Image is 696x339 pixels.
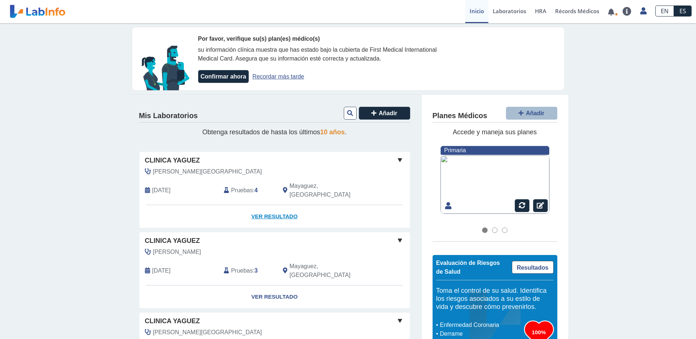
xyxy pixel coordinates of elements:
span: Carrero Quinones, Milton [153,328,262,337]
span: Clinica Yaguez [145,156,200,165]
a: Recordar más tarde [252,73,304,80]
button: Añadir [359,107,410,120]
a: Ver Resultado [139,285,410,309]
span: Añadir [526,110,544,116]
li: Enfermedad Coronaria [438,321,524,329]
li: Derrame [438,329,524,338]
a: ES [674,6,692,17]
span: Añadir [379,110,397,116]
span: 10 años [320,128,345,136]
div: : [218,182,277,199]
span: Primaria [444,147,466,153]
a: Resultados [512,261,554,274]
button: Confirmar ahora [198,70,249,83]
b: 4 [255,187,258,193]
span: Roman Torreguitart, William [153,248,201,256]
span: Pruebas [231,266,253,275]
div: : [218,262,277,280]
h5: Toma el control de su salud. Identifica los riesgos asociados a su estilo de vida y descubre cómo... [436,287,554,311]
span: Mayaguez, PR [289,262,371,280]
span: Evaluación de Riesgos de Salud [436,260,500,275]
h4: Mis Laboratorios [139,112,198,120]
span: Clinica Yaguez [145,236,200,246]
a: Ver Resultado [139,205,410,228]
h3: 100% [524,328,554,337]
span: Mayaguez, PR [289,182,371,199]
div: Por favor, verifique su(s) plan(es) médico(s) [198,34,459,43]
span: Carrero Quinones, Milton [153,167,262,176]
span: Pruebas [231,186,253,195]
span: Accede y maneja sus planes [453,128,537,136]
span: 2025-08-19 [152,186,171,195]
b: 3 [255,267,258,274]
span: HRA [535,7,546,15]
span: 2025-06-17 [152,266,171,275]
h4: Planes Médicos [433,112,487,120]
span: Clinica Yaguez [145,316,200,326]
button: Añadir [506,107,557,120]
span: Obtenga resultados de hasta los últimos . [202,128,346,136]
a: EN [655,6,674,17]
span: su información clínica muestra que has estado bajo la cubierta de First Medical International Med... [198,47,437,62]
